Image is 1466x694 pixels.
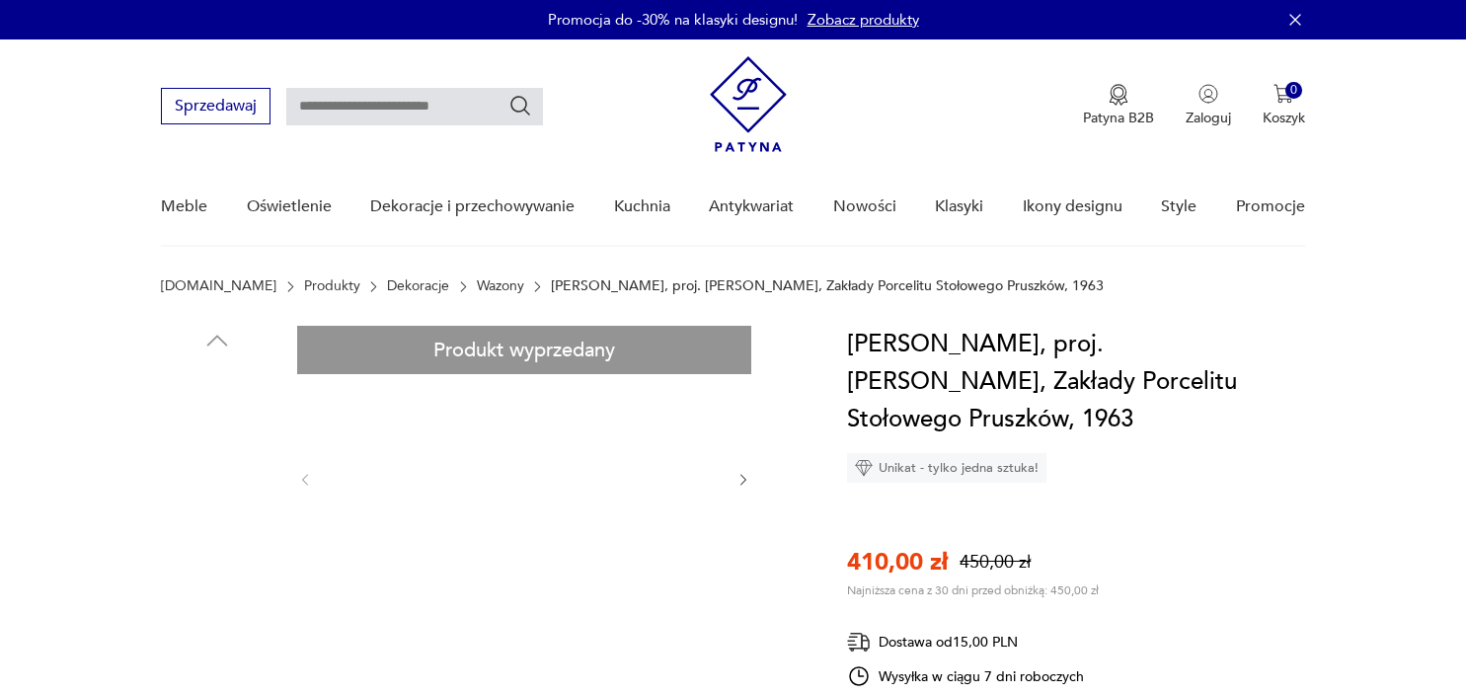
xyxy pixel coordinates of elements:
[1083,84,1154,127] button: Patyna B2B
[1263,109,1305,127] p: Koszyk
[477,278,524,294] a: Wazony
[551,278,1104,294] p: [PERSON_NAME], proj. [PERSON_NAME], Zakłady Porcelitu Stołowego Pruszków, 1963
[1198,84,1218,104] img: Ikonka użytkownika
[808,10,919,30] a: Zobacz produkty
[710,56,787,152] img: Patyna - sklep z meblami i dekoracjami vintage
[247,169,332,245] a: Oświetlenie
[855,459,873,477] img: Ikona diamentu
[1186,109,1231,127] p: Zaloguj
[1109,84,1128,106] img: Ikona medalu
[161,169,207,245] a: Meble
[161,278,276,294] a: [DOMAIN_NAME]
[1263,84,1305,127] button: 0Koszyk
[847,546,948,578] p: 410,00 zł
[1023,169,1122,245] a: Ikony designu
[1236,169,1305,245] a: Promocje
[161,492,273,604] img: Zdjęcie produktu Wazon ikebana, proj. Wiesława Gołajewska, Zakłady Porcelitu Stołowego Pruszków, ...
[161,88,270,124] button: Sprzedawaj
[847,453,1046,483] div: Unikat - tylko jedna sztuka!
[1083,109,1154,127] p: Patyna B2B
[960,550,1031,575] p: 450,00 zł
[847,630,871,655] img: Ikona dostawy
[1161,169,1196,245] a: Style
[847,664,1084,688] div: Wysyłka w ciągu 7 dni roboczych
[833,169,896,245] a: Nowości
[1186,84,1231,127] button: Zaloguj
[1285,82,1302,99] div: 0
[847,326,1304,438] h1: [PERSON_NAME], proj. [PERSON_NAME], Zakłady Porcelitu Stołowego Pruszków, 1963
[1083,84,1154,127] a: Ikona medaluPatyna B2B
[935,169,983,245] a: Klasyki
[548,10,798,30] p: Promocja do -30% na klasyki designu!
[508,94,532,117] button: Szukaj
[297,326,751,374] div: Produkt wyprzedany
[847,582,1099,598] p: Najniższa cena z 30 dni przed obniżką: 450,00 zł
[387,278,449,294] a: Dekoracje
[370,169,575,245] a: Dekoracje i przechowywanie
[847,630,1084,655] div: Dostawa od 15,00 PLN
[161,101,270,115] a: Sprzedawaj
[614,169,670,245] a: Kuchnia
[334,326,715,631] img: Zdjęcie produktu Wazon ikebana, proj. Wiesława Gołajewska, Zakłady Porcelitu Stołowego Pruszków, ...
[709,169,794,245] a: Antykwariat
[1273,84,1293,104] img: Ikona koszyka
[161,365,273,478] img: Zdjęcie produktu Wazon ikebana, proj. Wiesława Gołajewska, Zakłady Porcelitu Stołowego Pruszków, ...
[304,278,360,294] a: Produkty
